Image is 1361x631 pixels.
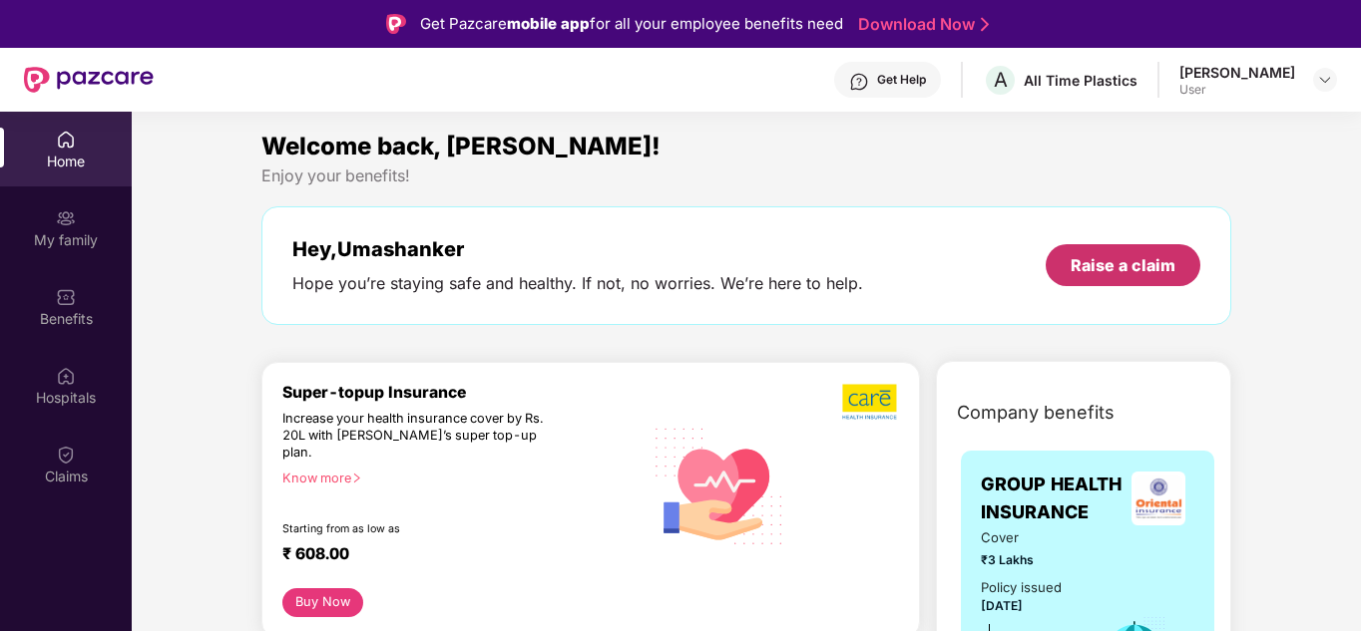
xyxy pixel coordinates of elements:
[261,165,1231,186] div: Enjoy your benefits!
[1132,472,1185,525] img: insurerLogo
[981,550,1075,569] span: ₹3 Lakhs
[957,399,1115,427] span: Company benefits
[1024,71,1137,90] div: All Time Plastics
[56,366,76,386] img: svg+xml;base64,PHN2ZyBpZD0iSG9zcGl0YWxzIiB4bWxucz0iaHR0cDovL3d3dy53My5vcmcvMjAwMC9zdmciIHdpZHRoPS...
[56,287,76,307] img: svg+xml;base64,PHN2ZyBpZD0iQmVuZWZpdHMiIHhtbG5zPSJodHRwOi8vd3d3LnczLm9yZy8yMDAwL3N2ZyIgd2lkdGg9Ij...
[643,407,797,563] img: svg+xml;base64,PHN2ZyB4bWxucz0iaHR0cDovL3d3dy53My5vcmcvMjAwMC9zdmciIHhtbG5zOnhsaW5rPSJodHRwOi8vd3...
[420,12,843,36] div: Get Pazcare for all your employee benefits need
[981,527,1075,548] span: Cover
[858,14,983,35] a: Download Now
[386,14,406,34] img: Logo
[282,383,643,402] div: Super-topup Insurance
[282,471,631,484] div: Know more
[282,411,556,462] div: Increase your health insurance cover by Rs. 20L with [PERSON_NAME]’s super top-up plan.
[981,598,1023,613] span: [DATE]
[261,132,661,160] span: Welcome back, [PERSON_NAME]!
[292,237,863,261] div: Hey, Umashanker
[282,588,363,617] button: Buy Now
[292,273,863,294] div: Hope you’re staying safe and healthy. If not, no worries. We’re here to help.
[849,72,869,92] img: svg+xml;base64,PHN2ZyBpZD0iSGVscC0zMngzMiIgeG1sbnM9Imh0dHA6Ly93d3cudzMub3JnLzIwMDAvc3ZnIiB3aWR0aD...
[1179,82,1295,98] div: User
[981,471,1123,527] span: GROUP HEALTH INSURANCE
[877,72,926,88] div: Get Help
[981,14,989,35] img: Stroke
[351,473,362,483] span: right
[1317,72,1333,88] img: svg+xml;base64,PHN2ZyBpZD0iRHJvcGRvd24tMzJ4MzIiIHhtbG5zPSJodHRwOi8vd3d3LnczLm9yZy8yMDAwL3N2ZyIgd2...
[282,544,623,568] div: ₹ 608.00
[282,522,558,536] div: Starting from as low as
[1179,63,1295,82] div: [PERSON_NAME]
[981,577,1062,598] div: Policy issued
[56,445,76,465] img: svg+xml;base64,PHN2ZyBpZD0iQ2xhaW0iIHhtbG5zPSJodHRwOi8vd3d3LnczLm9yZy8yMDAwL3N2ZyIgd2lkdGg9IjIwIi...
[994,68,1008,92] span: A
[842,383,899,421] img: b5dec4f62d2307b9de63beb79f102df3.png
[56,130,76,150] img: svg+xml;base64,PHN2ZyBpZD0iSG9tZSIgeG1sbnM9Imh0dHA6Ly93d3cudzMub3JnLzIwMDAvc3ZnIiB3aWR0aD0iMjAiIG...
[56,208,76,228] img: svg+xml;base64,PHN2ZyB3aWR0aD0iMjAiIGhlaWdodD0iMjAiIHZpZXdCb3g9IjAgMCAyMCAyMCIgZmlsbD0ibm9uZSIgeG...
[1071,254,1175,276] div: Raise a claim
[507,14,590,33] strong: mobile app
[24,67,154,93] img: New Pazcare Logo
